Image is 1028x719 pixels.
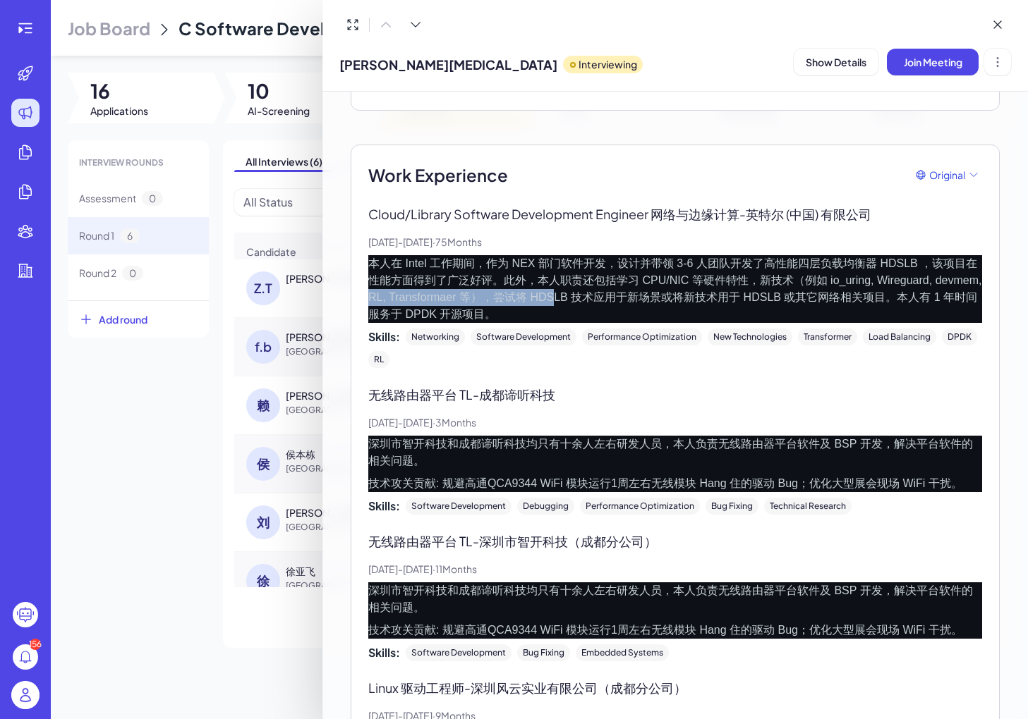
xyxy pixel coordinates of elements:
p: Cloud/Library Software Development Engineer ⽹络与边缘计算 - 英特尔 (中国) 有限公司 [368,204,982,223]
div: Embedded Systems [576,644,669,661]
span: Show Details [806,56,866,68]
div: Transformer [798,328,857,345]
p: Linux 驱动工程师 - 深圳风云实业有限公司（成都分公司） [368,678,982,697]
div: Performance Optimization [582,328,702,345]
div: Bug Fixing [706,498,758,515]
button: Show Details [794,49,878,75]
span: Original [929,168,965,183]
p: [DATE] - [DATE] · 75 Months [368,235,982,250]
span: Skills: [368,328,400,345]
div: New Technologies [708,328,792,345]
div: Performance Optimization [580,498,700,515]
p: [DATE] - [DATE] · 11 Months [368,562,982,577]
div: Load Balancing [863,328,936,345]
span: [PERSON_NAME][MEDICAL_DATA] [339,55,557,74]
div: DPDK [942,328,977,345]
div: Software Development [406,498,512,515]
p: 技术攻关贡献: 规避高通QCA9344 WiFi 模块运行1周左右无线模块 Hang 住的驱动 Bug；优化大型展会现场 WiFi 干扰。 [368,622,982,639]
div: Technical Research [764,498,852,515]
span: Join Meeting [904,56,962,68]
span: Skills: [368,498,400,515]
span: Skills: [368,644,400,661]
p: 无线路由器平台 TL - 深圳市智开科技（成都分公司） [368,531,982,551]
p: 深圳市智开科技和成都谛听科技均只有十余人左右研发人员，本⼈负责⽆线路由器平台软件及 BSP 开发，解决平台软件的相关问题。 [368,582,982,616]
p: Interviewing [579,57,637,72]
button: Join Meeting [887,49,979,75]
span: Work Experience [368,162,508,188]
div: Debugging [517,498,574,515]
p: 技术攻关贡献: 规避高通QCA9344 WiFi 模块运行1周左右无线模块 Hang 住的驱动 Bug；优化大型展会现场 WiFi 干扰。 [368,475,982,492]
p: 本人在 Intel ⼯作期间，作为 NEX 部⻔软件开发，设计并带领 3-6 ⼈团队开发了⾼性能四层负载均衡器 HDSLB ，该项⽬在性能⽅⾯得到了⼴泛好评。此外，本⼈职责还包括学习 CPU/N... [368,255,982,323]
p: 深圳市智开科技和成都谛听科技均只有十余人左右研发人员，本⼈负责⽆线路由器平台软件及 BSP 开发，解决平台软件的相关问题。 [368,436,982,469]
div: Software Development [471,328,576,345]
p: 无线路由器平台 TL - 成都谛听科技 [368,385,982,404]
div: Networking [406,328,465,345]
div: RL [368,351,389,368]
div: Software Development [406,644,512,661]
p: [DATE] - [DATE] · 3 Months [368,415,982,430]
div: Bug Fixing [517,644,570,661]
